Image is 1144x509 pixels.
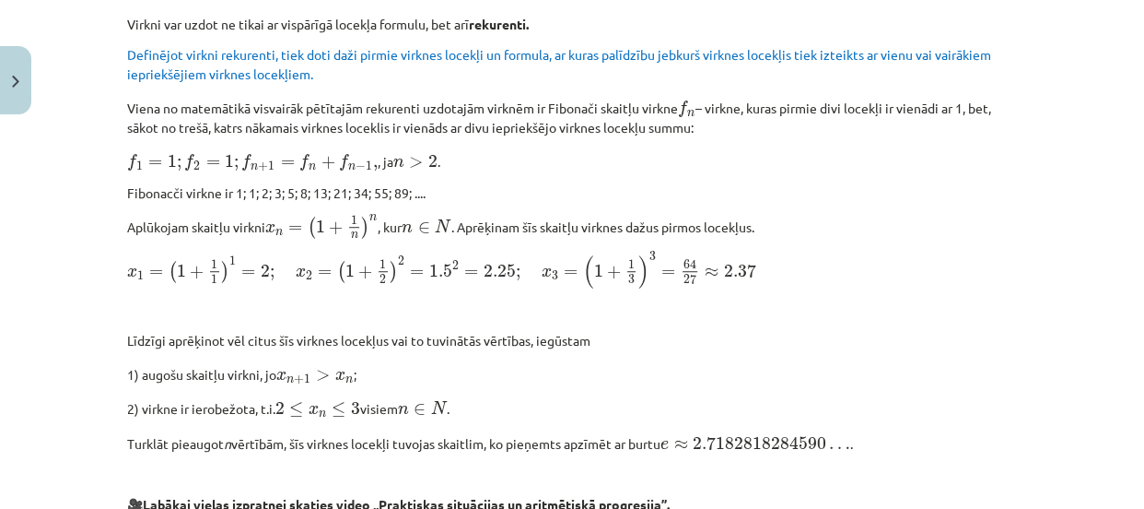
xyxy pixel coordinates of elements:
p: Turklāt pieaugot vērtībām, šīs virknes locekļi tuvojas skaitlim, ko pieņemts apzīmēt ar burtu . [127,431,1017,454]
span: 2 [428,155,438,168]
span: 1.5 [429,265,452,278]
span: 1 [177,265,186,278]
span: ( [337,261,345,283]
span: 1 [593,265,602,278]
img: icon-close-lesson-0947bae3869378f0d4975bcd49f059093ad1ed9edebbc8119c70593378902aed.svg [12,76,19,88]
span: f [299,154,309,171]
span: 2 [398,256,404,266]
span: = [464,269,478,277]
span: = [241,269,255,277]
span: 3 [351,402,360,415]
span: ∈ [414,404,426,415]
span: 2 [306,271,312,280]
span: = [288,225,302,232]
span: + [358,266,372,278]
span: … [829,444,850,450]
span: 2 [379,275,386,284]
span: 2.37 [724,264,756,278]
p: Fibonacči virkne ir 1; 1; 2; 3; 5; 8; 13; 21; 34; 55; 89; .... [127,183,1017,203]
span: x [542,268,552,278]
span: x [335,372,345,381]
span: = [149,269,163,277]
span: 2 [275,402,285,415]
span: n [309,164,316,171]
span: n [319,412,326,419]
span: 27 [683,275,696,285]
span: 1 [316,220,325,233]
span: f [127,154,137,171]
span: + [294,375,304,385]
span: = [410,269,424,277]
span: ; [177,159,181,171]
span: 2 [193,161,200,171]
span: = [148,160,162,167]
span: 3 [649,252,656,261]
span: Definējot virkni rekurenti, tiek doti daži pirmie virknes locekļi un formula, ar kuras palīdzību ... [127,46,991,82]
span: n [348,164,356,171]
span: f [678,101,688,117]
span: n [398,406,409,415]
span: = [206,160,220,167]
span: ≈ [705,267,718,277]
span: = [318,269,332,277]
span: n [393,159,404,168]
span: ≈ [673,440,687,449]
span: x [265,224,275,233]
span: n [351,232,358,239]
span: > [316,370,330,381]
span: + [190,266,204,278]
p: 1) augošu skaitļu virkni, jo ; [127,361,1017,385]
span: 1 [268,161,274,171]
span: 1 [366,161,372,171]
span: e [660,441,669,450]
p: Viena no matemātikā visvairāk pētītajām rekurenti uzdotajām virknēm ir Fibonači skaitļu virkne – ... [127,95,1017,137]
span: 2.25 [484,265,516,278]
span: x [296,268,306,278]
span: 1 [168,155,177,168]
span: = [564,269,578,277]
span: x [276,372,286,381]
p: Līdzīgi aprēķinot vēl citus šīs virknes locekļus vai to tuvinātās vērtības, iegūstam [127,331,1017,350]
span: ) [221,261,229,283]
span: n [687,111,695,117]
span: 1 [211,275,217,284]
span: ( [169,261,177,283]
span: ; [270,268,274,280]
span: ≤ [332,402,345,417]
span: 1 [229,256,236,266]
span: 1 [225,155,234,168]
span: N [435,219,451,232]
span: ∈ [418,222,430,233]
span: + [321,156,335,169]
span: n [275,230,283,236]
span: > [409,157,423,168]
span: + [258,162,268,172]
em: n [224,435,231,452]
span: 1 [137,271,144,280]
span: 64 [683,259,696,269]
span: 1 [211,260,217,269]
p: Virkni var uzdot ne tikai ar vispārīgā locekļa formulu, bet arī [127,15,1017,34]
span: 1 [304,374,310,384]
span: 2.7182818284590 [693,436,826,450]
span: N [431,401,448,414]
span: + [329,221,343,234]
span: ; [234,159,239,171]
span: 3 [628,275,635,284]
span: n [402,224,413,233]
span: − [356,162,366,172]
span: f [184,154,194,171]
span: = [281,160,295,167]
span: 1 [628,260,635,269]
span: f [241,154,251,171]
span: x [127,268,137,278]
span: ) [361,217,369,239]
span: 2 [261,265,270,278]
p: , ja . [127,148,1017,172]
span: 1 [379,260,386,269]
span: 3 [552,271,558,280]
span: n [345,377,353,384]
span: x [309,406,319,415]
span: + [607,266,621,278]
span: ) [638,255,649,289]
